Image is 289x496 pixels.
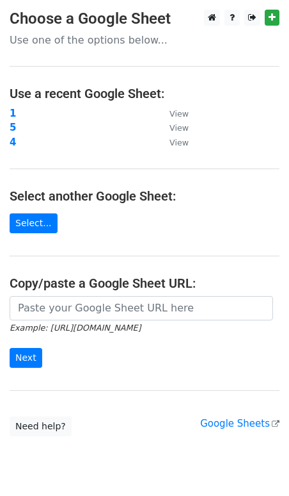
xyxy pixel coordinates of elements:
a: View [157,108,189,119]
a: Select... [10,213,58,233]
a: 1 [10,108,16,119]
small: View [169,123,189,133]
a: View [157,122,189,133]
small: View [169,109,189,119]
h4: Use a recent Google Sheet: [10,86,279,101]
a: 5 [10,122,16,133]
p: Use one of the options below... [10,33,279,47]
h4: Select another Google Sheet: [10,188,279,204]
a: 4 [10,136,16,148]
h3: Choose a Google Sheet [10,10,279,28]
a: Google Sheets [200,418,279,429]
a: Need help? [10,417,72,436]
a: View [157,136,189,148]
small: View [169,138,189,147]
small: Example: [URL][DOMAIN_NAME] [10,323,141,333]
input: Paste your Google Sheet URL here [10,296,273,320]
input: Next [10,348,42,368]
h4: Copy/paste a Google Sheet URL: [10,276,279,291]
